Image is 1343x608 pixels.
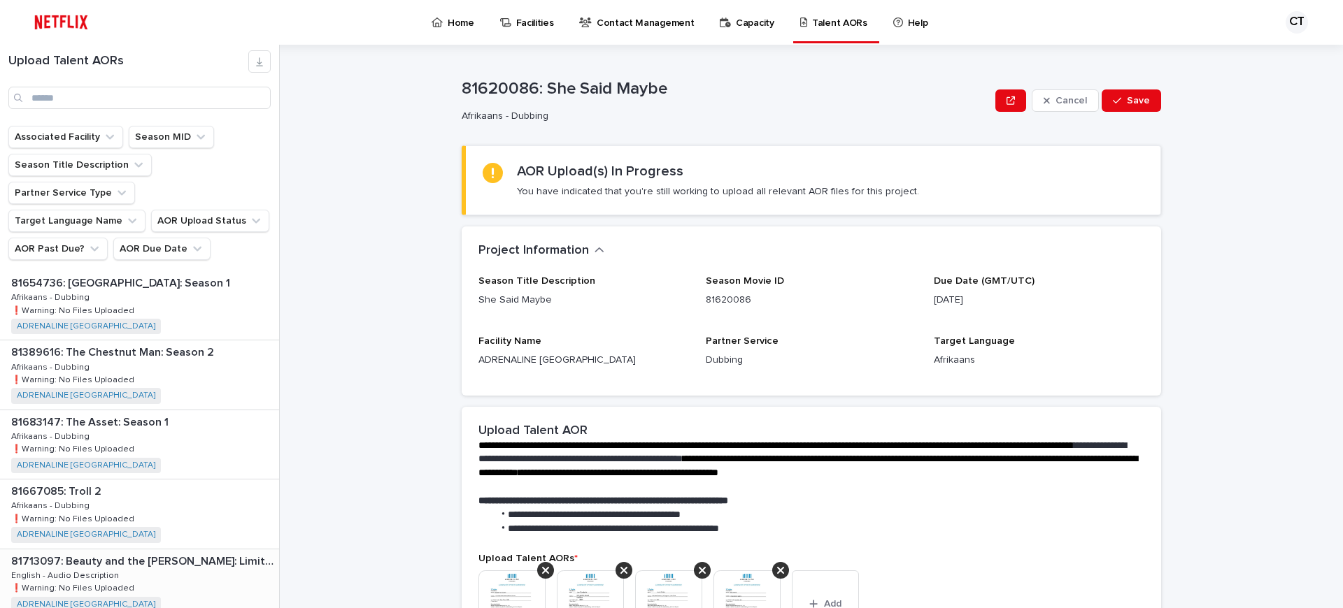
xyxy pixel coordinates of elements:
span: Season Movie ID [706,276,784,286]
p: Dubbing [706,353,916,368]
input: Search [8,87,271,109]
p: ❗️Warning: No Files Uploaded [11,442,137,454]
button: Cancel [1032,89,1099,112]
button: Partner Service Type [8,182,135,204]
h1: Upload Talent AORs [8,54,248,69]
span: Partner Service [706,336,779,346]
p: 81389616: The Chestnut Man: Season 2 [11,343,217,359]
p: Afrikaans - Dubbing [11,498,92,511]
p: You have indicated that you're still working to upload all relevant AOR files for this project. [517,185,919,198]
img: ifQbXi3ZQGMSEF7WDB7W [28,8,94,36]
p: Afrikaans - Dubbing [11,360,92,372]
button: Project Information [478,243,604,259]
span: Target Language [934,336,1015,346]
p: ❗️Warning: No Files Uploaded [11,512,137,524]
p: She Said Maybe [478,293,689,307]
span: Save [1127,96,1150,106]
a: ADRENALINE [GEOGRAPHIC_DATA] [17,530,155,540]
p: 81620086: She Said Maybe [462,79,990,99]
button: AOR Due Date [113,238,211,260]
p: English - Audio Description [11,568,122,581]
span: Due Date (GMT/UTC) [934,276,1035,286]
span: Facility Name [478,336,541,346]
p: Afrikaans - Dubbing [11,429,92,442]
h2: Upload Talent AOR [478,424,588,439]
span: Upload Talent AORs [478,553,578,563]
h2: Project Information [478,243,589,259]
p: ADRENALINE [GEOGRAPHIC_DATA] [478,353,689,368]
p: Afrikaans - Dubbing [11,290,92,303]
p: [DATE] [934,293,1144,307]
p: ❗️Warning: No Files Uploaded [11,303,137,316]
div: CT [1286,11,1308,34]
p: ❗️Warning: No Files Uploaded [11,581,137,593]
button: Season Title Description [8,154,152,176]
h2: AOR Upload(s) In Progress [517,163,683,180]
p: 81654736: [GEOGRAPHIC_DATA]: Season 1 [11,274,233,290]
button: Season MID [129,126,214,148]
p: 81713097: Beauty and the [PERSON_NAME]: Limited Series [11,552,276,568]
p: 81667085: Troll 2 [11,482,104,498]
p: ❗️Warning: No Files Uploaded [11,372,137,385]
a: ADRENALINE [GEOGRAPHIC_DATA] [17,391,155,400]
span: Season Title Description [478,276,595,286]
button: AOR Upload Status [151,210,269,232]
p: Afrikaans [934,353,1144,368]
button: Save [1102,89,1161,112]
a: ADRENALINE [GEOGRAPHIC_DATA] [17,461,155,470]
a: ADRENALINE [GEOGRAPHIC_DATA] [17,321,155,331]
p: 81620086 [706,293,916,307]
p: Afrikaans - Dubbing [462,110,984,122]
button: Target Language Name [8,210,145,232]
span: Cancel [1056,96,1087,106]
button: AOR Past Due? [8,238,108,260]
p: 81683147: The Asset: Season 1 [11,413,171,429]
button: Associated Facility [8,126,123,148]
